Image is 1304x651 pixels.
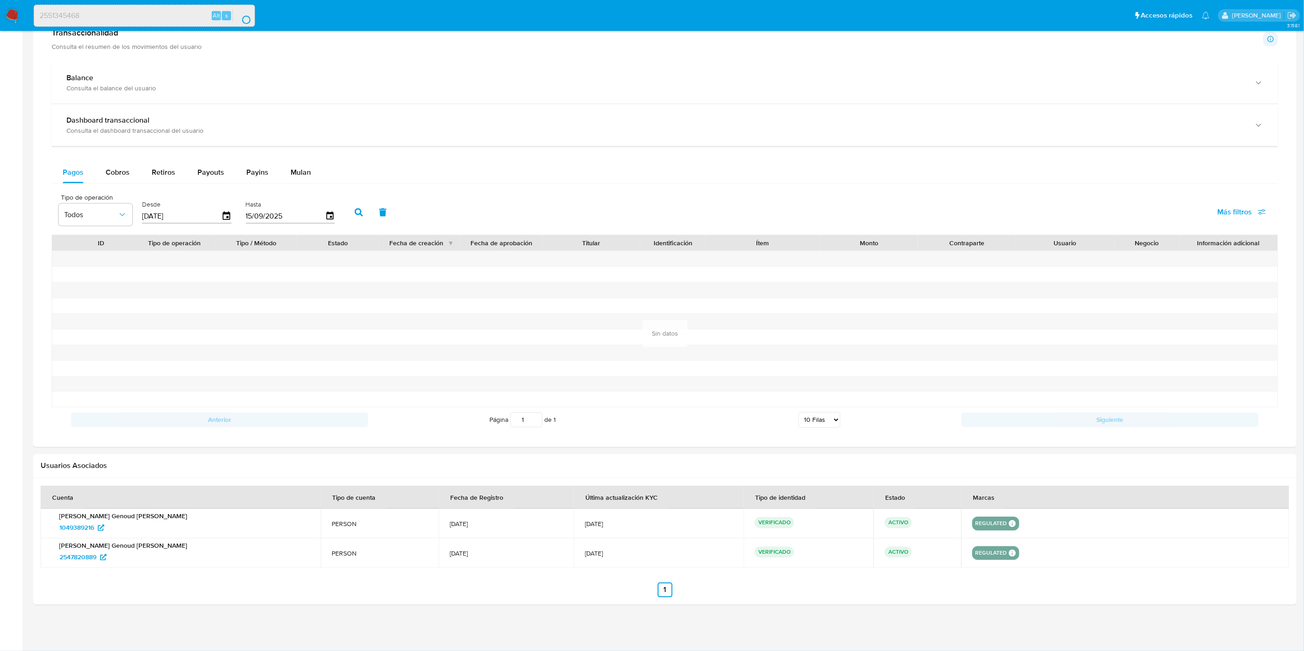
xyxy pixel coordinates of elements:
p: gregorio.negri@mercadolibre.com [1232,11,1284,20]
span: Accesos rápidos [1141,11,1193,20]
span: Alt [213,11,220,20]
a: Salir [1287,11,1297,20]
span: s [225,11,228,20]
h2: Usuarios Asociados [41,462,1289,471]
button: search-icon [232,9,251,22]
input: Buscar usuario o caso... [34,10,255,22]
span: 3.158.1 [1287,22,1299,29]
a: Notificaciones [1202,12,1210,19]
